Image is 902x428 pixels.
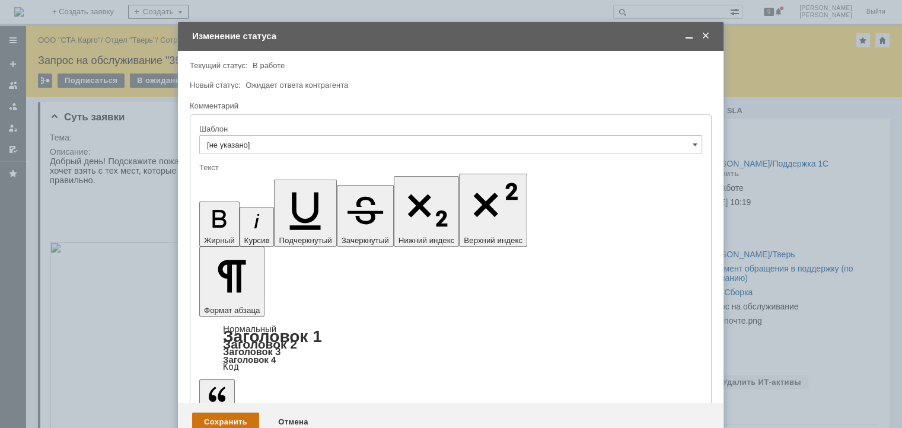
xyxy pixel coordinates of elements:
div: Исправили в серии с кодом 196641932 и 196639037 дату срока годности, стояла [DATE] [5,43,173,71]
div: Шаблон [199,125,700,133]
button: Жирный [199,202,240,247]
button: Зачеркнутый [337,185,394,247]
button: Нижний индекс [394,176,460,247]
label: Текущий статус: [190,61,247,70]
span: Формат абзаца [204,306,260,315]
a: Заголовок 4 [223,354,276,365]
span: Свернуть (Ctrl + M) [683,31,695,41]
a: Заголовок 2 [223,337,297,351]
button: Курсив [240,207,275,247]
div: Формат абзаца [199,325,702,371]
a: Заголовок 3 [223,346,281,357]
span: Подчеркнутый [279,236,332,245]
label: Новый статус: [190,81,241,90]
button: Верхний индекс [459,174,527,247]
div: Добрый день [5,5,173,14]
button: Цитата [199,379,235,420]
div: Комментарий [190,101,709,112]
span: Ожидает ответа контрагента [246,81,348,90]
a: Заголовок 1 [223,327,322,346]
a: Нормальный [223,324,276,334]
span: В работе [253,61,285,70]
span: Создан сборочный лист 000001296457 [5,81,155,90]
span: Жирный [204,236,235,245]
span: Нижний индекс [399,236,455,245]
div: Изменение статуса [192,31,712,41]
a: Код [223,362,239,372]
div: Указали актуальную дату у задания на сборку для просмотра текущих остатков [5,24,173,43]
div: Текст [199,164,700,171]
span: Зачеркнутый [342,236,389,245]
span: Закрыть [700,31,712,41]
span: Курсив [244,236,270,245]
button: Формат абзаца [199,247,264,317]
button: Подчеркнутый [274,180,336,247]
span: Верхний индекс [464,236,522,245]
